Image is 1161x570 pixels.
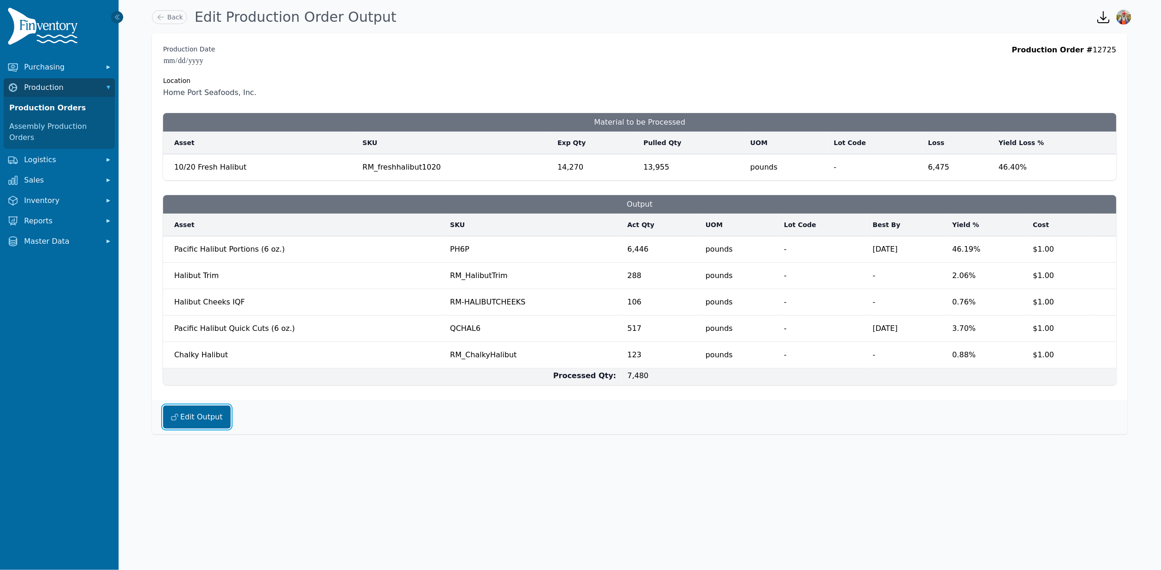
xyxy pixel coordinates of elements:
span: pounds [751,156,823,173]
td: 6,475 [923,154,993,181]
th: SKU [357,132,552,154]
span: % [969,298,976,306]
span: 7,480 [627,371,649,380]
span: - [784,265,862,281]
span: [DATE] [873,317,941,334]
td: 0.76 [947,289,1028,316]
span: Pacific Halibut Quick Cuts (6 oz.) [174,319,439,334]
span: Inventory [24,195,98,206]
img: Sera Wheeler [1117,10,1131,25]
th: Cost [1028,214,1094,236]
span: % [969,271,976,280]
td: 0.88 [947,342,1028,368]
span: - [784,238,862,255]
td: Processed Qty: [163,368,622,386]
span: Sales [24,175,98,186]
a: Production Orders [6,99,113,117]
span: - [784,344,862,361]
th: Lot Code [828,132,923,154]
th: Loss [923,132,993,154]
th: Act Qty [622,214,700,236]
span: 288 [627,265,694,281]
span: 106 [627,291,694,308]
th: Exp Qty [552,132,638,154]
span: $1.00 [1033,346,1088,361]
span: - [834,158,917,173]
div: 12725 [1012,44,1117,98]
th: UOM [700,214,778,236]
span: 13,955 [644,156,739,173]
span: - [784,291,862,308]
td: 46.40 [993,154,1117,181]
span: 6,446 [627,238,694,255]
span: Purchasing [24,62,98,73]
td: RM_freshhalibut1020 [357,154,552,181]
span: Home Port Seafoods, Inc. [163,87,257,98]
h3: Output [163,195,1117,214]
a: Back [152,10,187,24]
button: Reports [4,212,115,230]
th: Best By [867,214,947,236]
button: Logistics [4,151,115,169]
span: Production Order # [1012,45,1093,54]
span: [DATE] [873,238,941,255]
th: Asset [163,132,357,154]
span: - [873,265,941,281]
span: $1.00 [1033,293,1088,308]
h1: Edit Production Order Output [195,9,397,25]
label: Production Date [163,44,215,54]
button: Edit Output [163,405,231,429]
span: $1.00 [1033,319,1088,334]
span: Chalky Halibut [174,346,439,361]
th: Pulled Qty [638,132,745,154]
td: 2.06 [947,263,1028,289]
span: pounds [706,291,773,308]
span: $1.00 [1033,266,1088,281]
span: % [969,324,976,333]
th: UOM [745,132,828,154]
span: 10/20 Fresh Halibut [174,163,246,171]
span: $1.00 [1033,240,1088,255]
span: Halibut Trim [174,266,439,281]
th: Lot Code [778,214,867,236]
span: - [784,317,862,334]
span: - [873,344,941,361]
span: pounds [706,265,773,281]
td: 14,270 [552,154,638,181]
td: 3.70 [947,316,1028,342]
span: % [974,245,981,253]
span: Production [24,82,98,93]
button: Purchasing [4,58,115,76]
td: RM-HALIBUTCHEEKS [445,289,622,316]
span: pounds [706,344,773,361]
td: RM_HalibutTrim [445,263,622,289]
th: Yield Loss % [993,132,1117,154]
h3: Material to be Processed [163,113,1117,132]
button: Production [4,78,115,97]
span: Master Data [24,236,98,247]
th: Yield % [947,214,1028,236]
span: % [969,350,976,359]
span: pounds [706,238,773,255]
span: pounds [706,317,773,334]
span: Logistics [24,154,98,165]
a: Assembly Production Orders [6,117,113,147]
span: 517 [627,317,694,334]
button: Inventory [4,191,115,210]
button: Sales [4,171,115,190]
td: RM_ChalkyHalibut [445,342,622,368]
div: Location [163,76,257,85]
img: Finventory [7,7,82,49]
span: Reports [24,215,98,227]
button: Master Data [4,232,115,251]
span: Halibut Cheeks IQF [174,293,439,308]
span: - [873,291,941,308]
td: QCHAL6 [445,316,622,342]
span: % [1020,163,1027,171]
span: Pacific Halibut Portions (6 oz.) [174,240,439,255]
th: Asset [163,214,445,236]
th: SKU [445,214,622,236]
td: PH6P [445,236,622,263]
span: 123 [627,344,694,361]
td: 46.19 [947,236,1028,263]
